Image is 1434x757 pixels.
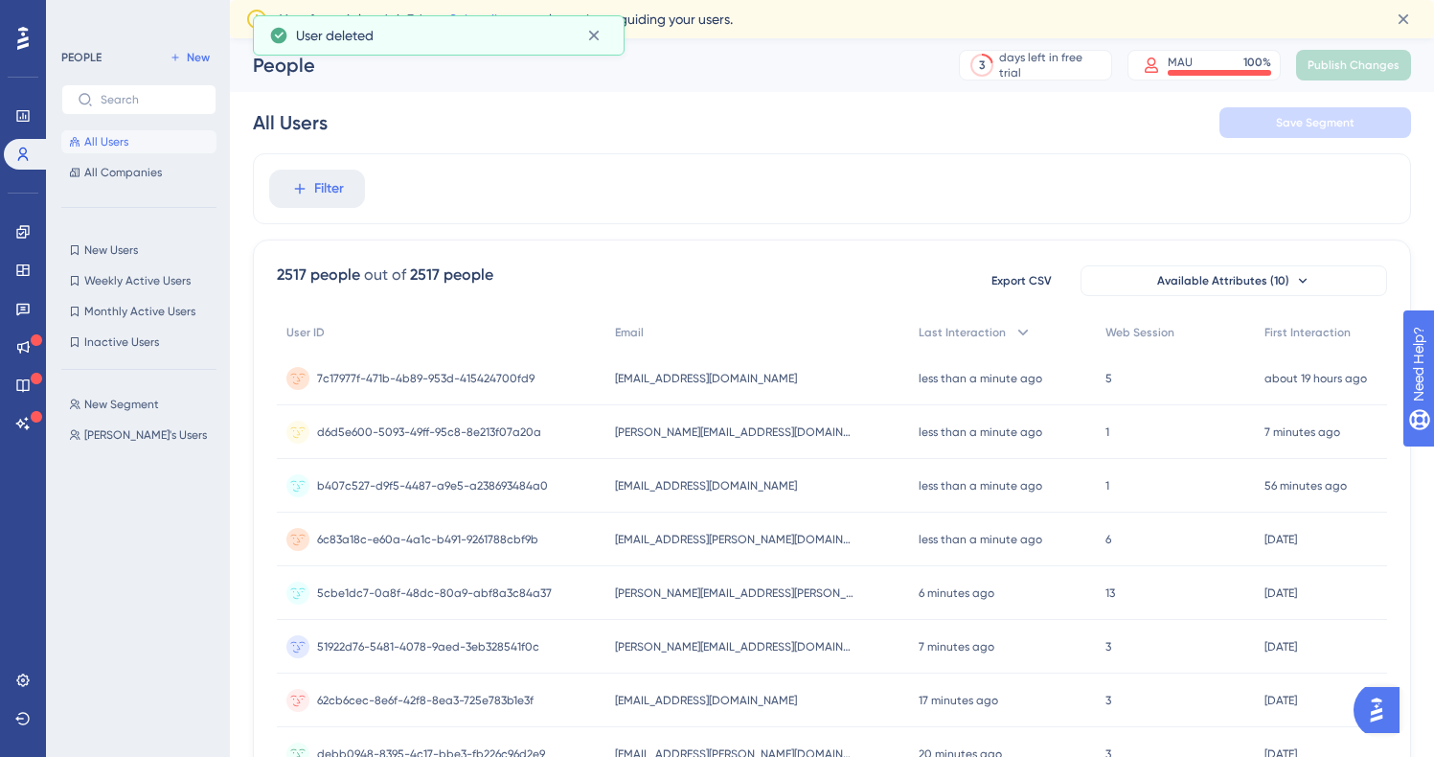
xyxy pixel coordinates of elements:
span: New Segment [84,397,159,412]
span: Monthly Active Users [84,304,195,319]
div: 3 [979,57,985,73]
button: Export CSV [973,265,1069,296]
time: 7 minutes ago [919,640,994,654]
time: [DATE] [1264,694,1297,707]
time: 56 minutes ago [1264,479,1347,493]
span: b407c527-d9f5-4487-a9e5-a238693484a0 [317,478,548,493]
span: 6 [1105,532,1111,547]
button: All Companies [61,161,216,184]
button: New Users [61,239,216,262]
div: People [253,52,911,79]
time: less than a minute ago [919,479,1042,493]
button: Monthly Active Users [61,300,216,323]
time: about 19 hours ago [1264,372,1367,385]
button: Inactive Users [61,331,216,354]
button: Publish Changes [1296,50,1411,80]
button: All Users [61,130,216,153]
button: Weekly Active Users [61,269,216,292]
time: less than a minute ago [919,533,1042,546]
span: Inactive Users [84,334,159,350]
span: [EMAIL_ADDRESS][DOMAIN_NAME] [615,693,797,708]
div: All Users [253,109,328,136]
span: [PERSON_NAME]'s Users [84,427,207,443]
span: Export CSV [991,273,1052,288]
button: Save Segment [1219,107,1411,138]
span: 1 [1105,478,1109,493]
span: [PERSON_NAME][EMAIL_ADDRESS][DOMAIN_NAME] [615,639,854,654]
time: [DATE] [1264,533,1297,546]
span: Your free trial ends in 3 days. to a plan to keep guiding your users. [280,8,733,31]
span: 6c83a18c-e60a-4a1c-b491-9261788cbf9b [317,532,538,547]
span: [EMAIL_ADDRESS][DOMAIN_NAME] [615,371,797,386]
time: 6 minutes ago [919,586,994,600]
span: Available Attributes (10) [1157,273,1289,288]
span: Filter [314,177,344,200]
div: PEOPLE [61,50,102,65]
span: [EMAIL_ADDRESS][DOMAIN_NAME] [615,478,797,493]
div: out of [364,264,406,287]
span: Weekly Active Users [84,273,191,288]
span: 3 [1105,639,1111,654]
button: [PERSON_NAME]'s Users [61,424,228,447]
span: New [187,50,210,65]
span: Need Help? [45,5,120,28]
span: 5cbe1dc7-0a8f-48dc-80a9-abf8a3c84a37 [317,585,552,601]
span: First Interaction [1264,325,1351,340]
span: 5 [1105,371,1112,386]
span: Web Session [1105,325,1174,340]
span: d6d5e600-5093-49ff-95c8-8e213f07a20a [317,424,541,440]
span: 13 [1105,585,1115,601]
a: Subscribe [449,11,511,27]
button: Filter [269,170,365,208]
div: days left in free trial [999,50,1105,80]
span: All Companies [84,165,162,180]
time: [DATE] [1264,586,1297,600]
button: New [163,46,216,69]
span: User ID [286,325,325,340]
span: 7c17977f-471b-4b89-953d-415424700fd9 [317,371,535,386]
span: [PERSON_NAME][EMAIL_ADDRESS][PERSON_NAME][DOMAIN_NAME] [615,585,854,601]
span: [EMAIL_ADDRESS][PERSON_NAME][DOMAIN_NAME] [615,532,854,547]
time: 7 minutes ago [1264,425,1340,439]
time: less than a minute ago [919,425,1042,439]
span: 1 [1105,424,1109,440]
span: Save Segment [1276,115,1354,130]
time: 17 minutes ago [919,694,998,707]
span: All Users [84,134,128,149]
span: User deleted [296,24,374,47]
time: less than a minute ago [919,372,1042,385]
div: 2517 people [277,264,360,287]
span: Publish Changes [1308,57,1400,73]
iframe: UserGuiding AI Assistant Launcher [1354,681,1411,739]
span: [PERSON_NAME][EMAIL_ADDRESS][DOMAIN_NAME] [615,424,854,440]
span: Last Interaction [919,325,1006,340]
span: 51922d76-5481-4078-9aed-3eb328541f0c [317,639,539,654]
div: 100 % [1243,55,1271,70]
span: Email [615,325,644,340]
div: MAU [1168,55,1193,70]
span: 3 [1105,693,1111,708]
div: 2517 people [410,264,493,287]
button: Available Attributes (10) [1081,265,1387,296]
input: Search [101,93,200,106]
span: New Users [84,242,138,258]
button: New Segment [61,393,228,416]
time: [DATE] [1264,640,1297,654]
span: 62cb6cec-8e6f-42f8-8ea3-725e783b1e3f [317,693,534,708]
